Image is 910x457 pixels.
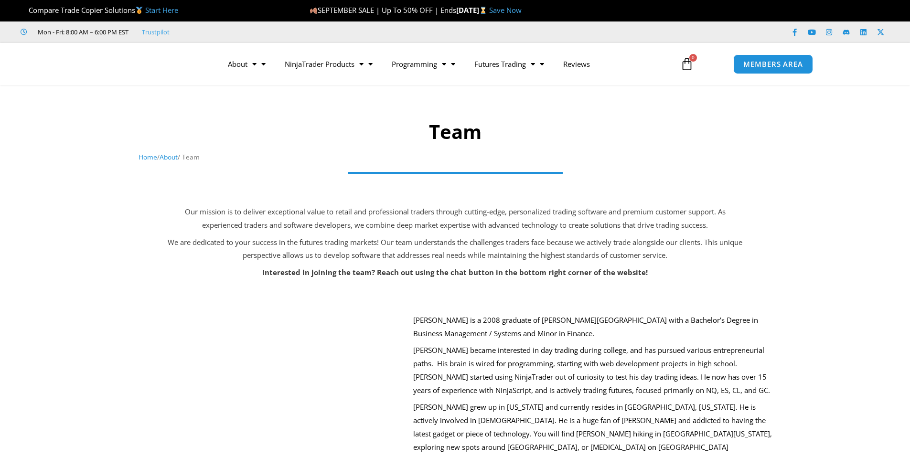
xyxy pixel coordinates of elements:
[413,344,777,397] p: [PERSON_NAME] became interested in day trading during college, and has pursued various entreprene...
[666,50,708,78] a: 0
[262,267,648,277] strong: Interested in joining the team? Reach out using the chat button in the bottom right corner of the...
[139,118,771,145] h1: Team
[275,53,382,75] a: NinjaTrader Products
[136,7,143,14] img: 🥇
[139,151,771,163] nav: Breadcrumb
[554,53,600,75] a: Reviews
[310,5,456,15] span: SEPTEMBER SALE | Up To 50% OFF | Ends
[456,5,489,15] strong: [DATE]
[465,53,554,75] a: Futures Trading
[139,152,157,161] a: Home
[21,5,178,15] span: Compare Trade Copier Solutions
[218,53,669,75] nav: Menu
[160,152,178,161] a: About
[413,314,777,340] p: [PERSON_NAME] is a 2008 graduate of [PERSON_NAME][GEOGRAPHIC_DATA] with a Bachelor’s Degree in Bu...
[35,26,128,38] span: Mon - Fri: 8:00 AM – 6:00 PM EST
[382,53,465,75] a: Programming
[733,54,813,74] a: MEMBERS AREA
[218,53,275,75] a: About
[97,47,200,81] img: LogoAI | Affordable Indicators – NinjaTrader
[743,61,803,68] span: MEMBERS AREA
[310,7,317,14] img: 🍂
[689,54,697,62] span: 0
[489,5,522,15] a: Save Now
[166,205,744,232] p: Our mission is to deliver exceptional value to retail and professional traders through cutting-ed...
[142,26,170,38] a: Trustpilot
[166,236,744,263] p: We are dedicated to your success in the futures trading markets! Our team understands the challen...
[21,7,28,14] img: 🏆
[145,5,178,15] a: Start Here
[480,7,487,14] img: ⌛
